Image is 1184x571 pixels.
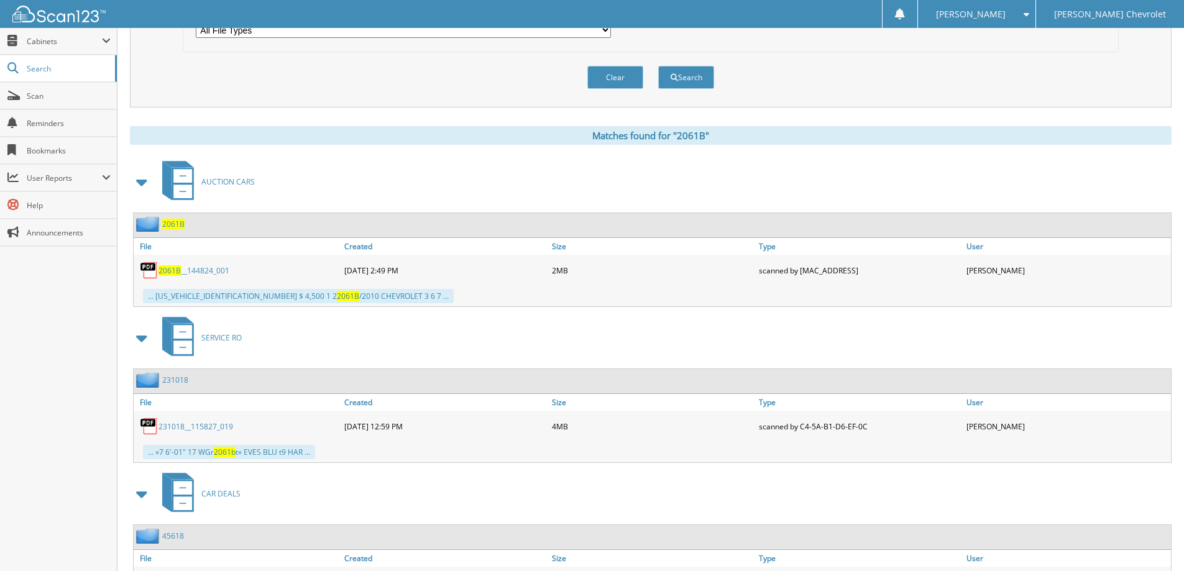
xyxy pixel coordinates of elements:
[155,313,242,362] a: SERVICE RO
[158,265,181,276] span: 2061B
[158,265,229,276] a: 2061B__144824_001
[936,11,1006,18] span: [PERSON_NAME]
[341,238,549,255] a: Created
[140,261,158,280] img: PDF.png
[549,238,756,255] a: Size
[134,394,341,411] a: File
[549,258,756,283] div: 2MB
[162,375,188,385] a: 231018
[27,118,111,129] span: Reminders
[341,414,549,439] div: [DATE] 12:59 PM
[130,126,1172,145] div: Matches found for "2061B"
[341,258,549,283] div: [DATE] 2:49 PM
[140,417,158,436] img: PDF.png
[27,145,111,156] span: Bookmarks
[549,414,756,439] div: 4MB
[27,200,111,211] span: Help
[143,445,315,459] div: ... «7 6'-01" 17 WGr t« EVES BLU t9 HAR ...
[341,550,549,567] a: Created
[963,258,1171,283] div: [PERSON_NAME]
[27,36,102,47] span: Cabinets
[756,414,963,439] div: scanned by C4-5A-B1-D6-EF-0C
[134,238,341,255] a: File
[587,66,643,89] button: Clear
[1122,511,1184,571] iframe: Chat Widget
[756,238,963,255] a: Type
[158,421,233,432] a: 231018__115827_019
[27,173,102,183] span: User Reports
[201,176,255,187] span: AUCTION CARS
[155,469,241,518] a: CAR DEALS
[963,238,1171,255] a: User
[963,394,1171,411] a: User
[143,289,454,303] div: ... [US_VEHICLE_IDENTIFICATION_NUMBER] $ 4,500 1 2 /2010 CHEVROLET 3 6 7 ...
[136,372,162,388] img: folder2.png
[162,531,184,541] a: 45618
[27,63,109,74] span: Search
[155,157,255,206] a: AUCTION CARS
[134,550,341,567] a: File
[963,414,1171,439] div: [PERSON_NAME]
[1054,11,1166,18] span: [PERSON_NAME] Chevrolet
[658,66,714,89] button: Search
[341,394,549,411] a: Created
[162,219,185,229] a: 2061B
[963,550,1171,567] a: User
[27,227,111,238] span: Announcements
[201,332,242,343] span: SERVICE RO
[201,488,241,499] span: CAR DEALS
[27,91,111,101] span: Scan
[337,291,359,301] span: 2061B
[549,394,756,411] a: Size
[12,6,106,22] img: scan123-logo-white.svg
[214,447,236,457] span: 2061b
[756,394,963,411] a: Type
[549,550,756,567] a: Size
[756,258,963,283] div: scanned by [MAC_ADDRESS]
[756,550,963,567] a: Type
[136,216,162,232] img: folder2.png
[136,528,162,544] img: folder2.png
